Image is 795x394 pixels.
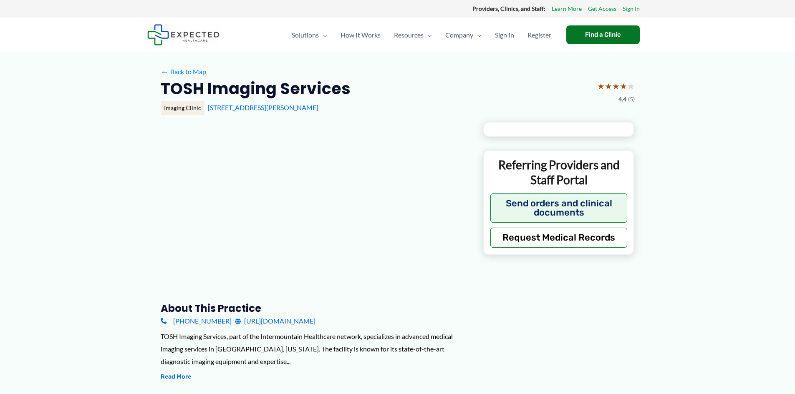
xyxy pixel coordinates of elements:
[495,20,514,50] span: Sign In
[147,24,220,45] img: Expected Healthcare Logo - side, dark font, small
[319,20,327,50] span: Menu Toggle
[472,5,545,12] strong: Providers, Clinics, and Staff:
[161,65,206,78] a: ←Back to Map
[623,3,640,14] a: Sign In
[552,3,582,14] a: Learn More
[161,330,470,367] div: TOSH Imaging Services, part of the Intermountain Healthcare network, specializes in advanced medi...
[612,78,620,94] span: ★
[161,101,204,115] div: Imaging Clinic
[161,68,169,75] span: ←
[334,20,387,50] a: How It Works
[566,25,640,44] a: Find a Clinic
[341,20,381,50] span: How It Works
[597,78,605,94] span: ★
[588,3,616,14] a: Get Access
[628,94,635,105] span: (5)
[387,20,439,50] a: ResourcesMenu Toggle
[620,78,627,94] span: ★
[490,157,628,188] p: Referring Providers and Staff Portal
[285,20,334,50] a: SolutionsMenu Toggle
[527,20,551,50] span: Register
[618,94,626,105] span: 4.4
[490,193,628,223] button: Send orders and clinical documents
[488,20,521,50] a: Sign In
[161,78,351,99] h2: TOSH Imaging Services
[445,20,473,50] span: Company
[292,20,319,50] span: Solutions
[521,20,558,50] a: Register
[235,315,315,327] a: [URL][DOMAIN_NAME]
[439,20,488,50] a: CompanyMenu Toggle
[490,228,628,248] button: Request Medical Records
[285,20,558,50] nav: Primary Site Navigation
[627,78,635,94] span: ★
[605,78,612,94] span: ★
[161,372,191,382] button: Read More
[208,103,318,111] a: [STREET_ADDRESS][PERSON_NAME]
[394,20,424,50] span: Resources
[161,315,232,327] a: [PHONE_NUMBER]
[473,20,482,50] span: Menu Toggle
[424,20,432,50] span: Menu Toggle
[161,302,470,315] h3: About this practice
